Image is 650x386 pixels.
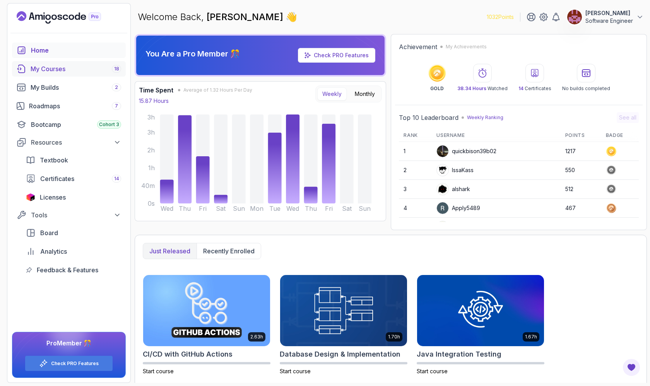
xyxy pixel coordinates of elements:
tspan: 0s [148,200,155,207]
div: My Courses [31,64,121,73]
tspan: Fri [325,205,333,212]
tspan: Sun [359,205,371,212]
a: Database Design & Implementation card1.70hDatabase Design & ImplementationStart course [280,275,407,375]
a: feedback [21,262,126,278]
p: Weekly Ranking [467,114,503,121]
span: Certificates [40,174,74,183]
span: Textbook [40,155,68,165]
p: My Achievements [446,44,487,50]
p: Software Engineer [585,17,633,25]
p: GOLD [430,85,444,92]
span: Licenses [40,193,66,202]
span: 7 [115,103,118,109]
td: 1217 [561,142,601,161]
tspan: Tue [269,205,281,212]
div: IssaKass [436,164,474,176]
p: No builds completed [562,85,610,92]
tspan: 3h [147,113,155,121]
a: board [21,225,126,241]
span: [PERSON_NAME] [207,11,286,22]
img: jetbrains icon [26,193,35,201]
tspan: Sat [216,205,226,212]
span: Analytics [40,247,67,256]
span: Start course [143,368,174,374]
a: Java Integration Testing card1.67hJava Integration TestingStart course [417,275,544,375]
div: mkobycoats [436,221,483,233]
td: 4 [399,199,432,218]
a: home [12,43,126,58]
a: textbook [21,152,126,168]
button: Just released [143,243,197,259]
a: roadmaps [12,98,126,114]
a: courses [12,61,126,77]
img: user profile image [437,183,448,195]
img: Database Design & Implementation card [280,275,407,346]
a: builds [12,80,126,95]
button: Open Feedback Button [622,358,641,377]
p: 1.70h [388,334,400,340]
tspan: Sat [342,205,352,212]
h2: Java Integration Testing [417,349,501,360]
tspan: 3h [147,128,155,136]
span: Feedback & Features [37,265,98,275]
tspan: Thu [305,205,317,212]
tspan: 2h [147,146,155,154]
div: Roadmaps [29,101,121,111]
div: quickbison39b02 [436,145,496,157]
div: My Builds [31,83,121,92]
button: Tools [12,208,126,222]
p: 1.67h [525,334,537,340]
p: You Are a Pro Member 🎊 [145,48,240,59]
div: Resources [31,138,121,147]
img: CI/CD with GitHub Actions card [143,275,270,346]
div: Tools [31,210,121,220]
h2: Achievement [399,42,437,51]
tspan: 40m [141,182,155,190]
th: Points [561,129,601,142]
tspan: 1h [148,164,155,172]
span: 2 [115,84,118,91]
img: default monster avatar [437,221,448,233]
span: 14 [518,85,523,91]
a: Check PRO Features [51,360,99,367]
span: Average of 1.32 Hours Per Day [183,87,252,93]
p: 15.87 Hours [139,97,169,105]
tspan: Mon [250,205,263,212]
span: 18 [114,66,119,72]
p: 1032 Points [487,13,514,21]
a: licenses [21,190,126,205]
p: Certificates [518,85,551,92]
span: 38.34 Hours [457,85,486,91]
img: user profile image [437,202,448,214]
p: Just released [149,246,190,256]
h3: Time Spent [139,85,173,95]
button: See all [617,112,639,123]
td: 1 [399,142,432,161]
div: Home [31,46,121,55]
th: Rank [399,129,432,142]
th: Badge [601,129,639,142]
button: user profile image[PERSON_NAME]Software Engineer [567,9,644,25]
span: Start course [417,368,448,374]
a: Landing page [17,11,119,24]
p: Watched [457,85,508,92]
a: Check PRO Features [298,48,375,63]
tspan: Wed [161,205,173,212]
td: 2 [399,161,432,180]
span: Cohort 3 [99,121,119,128]
a: certificates [21,171,126,186]
td: 5 [399,218,432,237]
tspan: Sun [233,205,245,212]
button: Resources [12,135,126,149]
p: Recently enrolled [203,246,255,256]
a: bootcamp [12,117,126,132]
h2: CI/CD with GitHub Actions [143,349,233,360]
p: 2.63h [250,334,263,340]
td: 512 [561,180,601,199]
button: Recently enrolled [197,243,261,259]
button: Weekly [317,87,347,101]
span: Board [40,228,58,237]
a: CI/CD with GitHub Actions card2.63hCI/CD with GitHub ActionsStart course [143,275,270,375]
img: user profile image [567,10,582,24]
img: user profile image [437,164,448,176]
